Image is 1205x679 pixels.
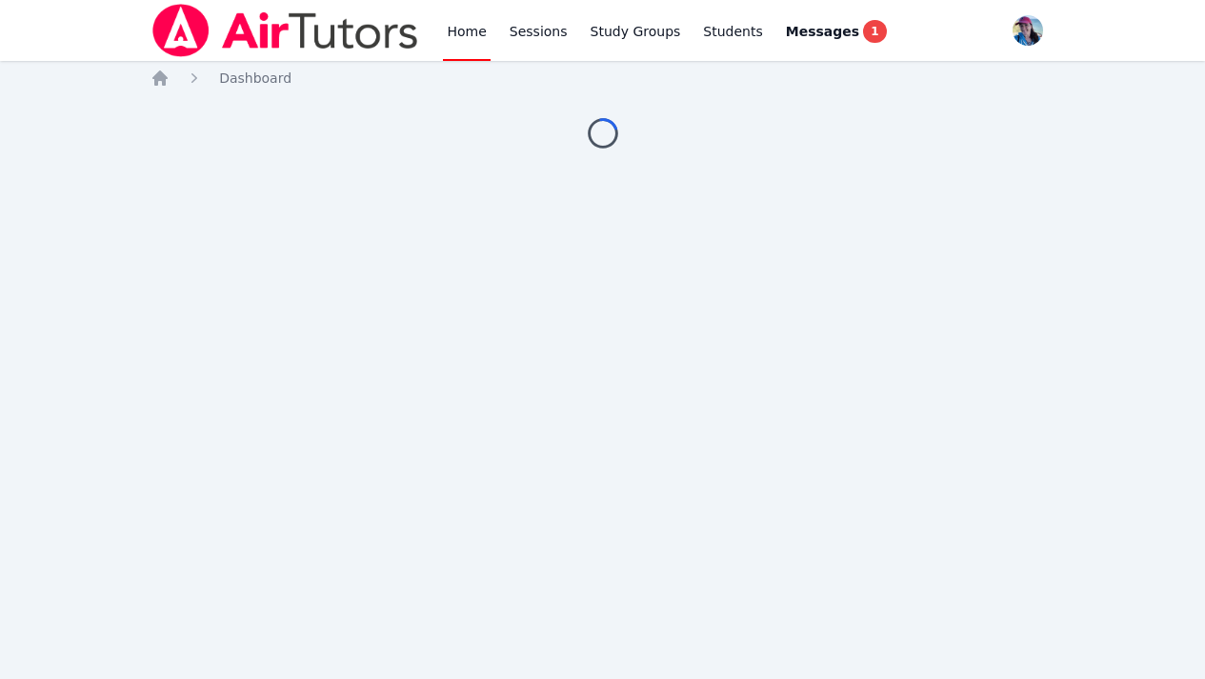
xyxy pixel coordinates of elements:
img: Air Tutors [151,4,420,57]
span: 1 [863,20,886,43]
nav: Breadcrumb [151,69,1054,88]
span: Dashboard [219,70,291,86]
span: Messages [786,22,859,41]
a: Dashboard [219,69,291,88]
